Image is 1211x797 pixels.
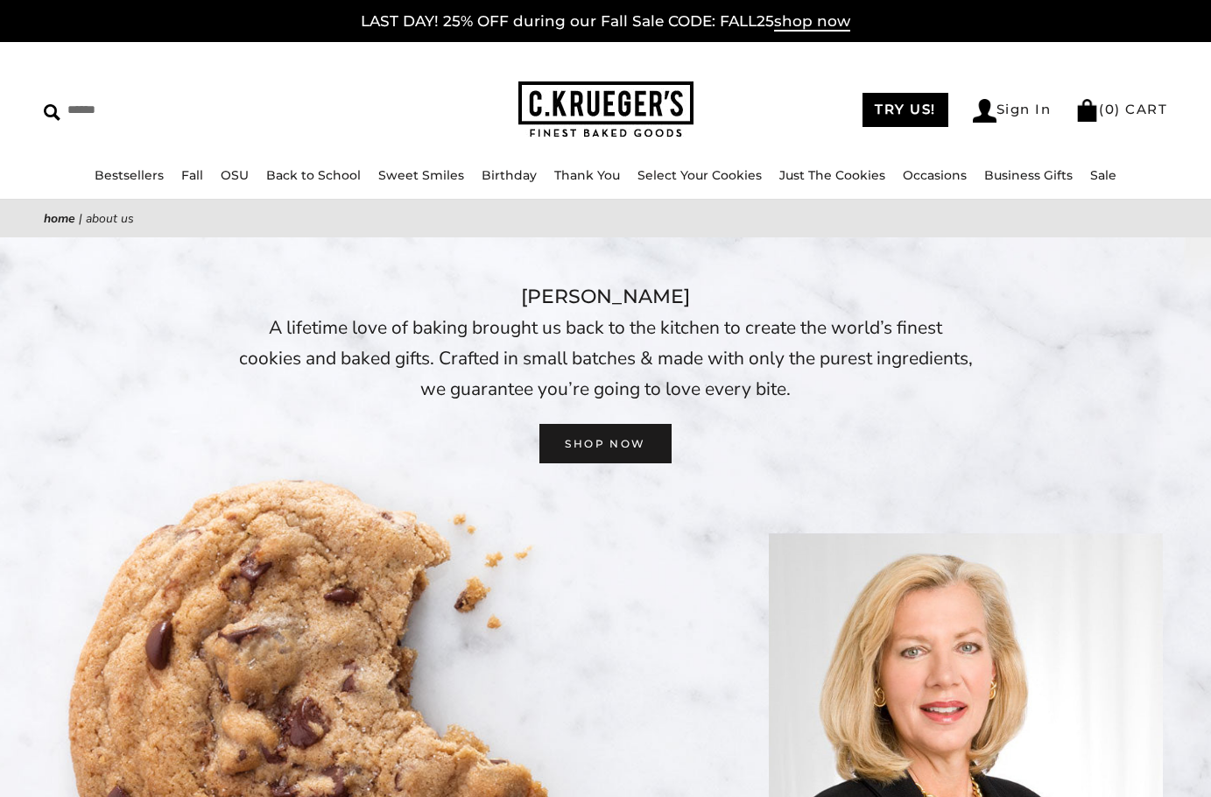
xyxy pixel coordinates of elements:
[554,167,620,183] a: Thank You
[44,104,60,121] img: Search
[238,313,974,404] p: A lifetime love of baking brought us back to the kitchen to create the world’s finest cookies and...
[44,208,1167,229] nav: breadcrumbs
[1075,99,1099,122] img: Bag
[1075,101,1167,117] a: (0) CART
[44,210,75,227] a: Home
[95,167,164,183] a: Bestsellers
[1090,167,1116,183] a: Sale
[266,167,361,183] a: Back to School
[221,167,249,183] a: OSU
[862,93,948,127] a: TRY US!
[181,167,203,183] a: Fall
[774,12,850,32] span: shop now
[79,210,82,227] span: |
[378,167,464,183] a: Sweet Smiles
[903,167,967,183] a: Occasions
[518,81,694,138] img: C.KRUEGER'S
[1105,101,1116,117] span: 0
[637,167,762,183] a: Select Your Cookies
[984,167,1073,183] a: Business Gifts
[482,167,537,183] a: Birthday
[361,12,850,32] a: LAST DAY! 25% OFF during our Fall Sale CODE: FALL25shop now
[539,424,671,463] a: SHOP NOW
[779,167,885,183] a: Just The Cookies
[973,99,1052,123] a: Sign In
[44,96,306,123] input: Search
[973,99,996,123] img: Account
[86,210,134,227] span: About Us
